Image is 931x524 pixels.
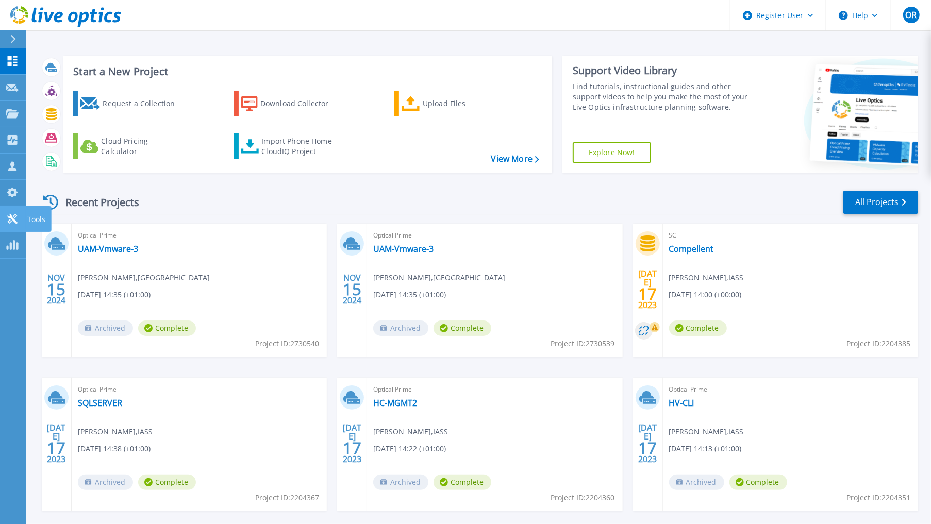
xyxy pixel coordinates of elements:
[573,142,651,163] a: Explore Now!
[234,91,349,116] a: Download Collector
[73,91,188,116] a: Request a Collection
[491,154,539,164] a: View More
[78,398,122,408] a: SQLSERVER
[846,338,910,349] span: Project ID: 2204385
[78,443,151,454] span: [DATE] 14:38 (+01:00)
[138,475,196,490] span: Complete
[843,191,918,214] a: All Projects
[638,271,657,308] div: [DATE] 2023
[73,133,188,159] a: Cloud Pricing Calculator
[103,93,185,114] div: Request a Collection
[46,425,66,462] div: [DATE] 2023
[669,230,912,241] span: SC
[40,190,153,215] div: Recent Projects
[342,271,362,308] div: NOV 2024
[669,384,912,395] span: Optical Prime
[373,398,417,408] a: HC-MGMT2
[434,320,491,336] span: Complete
[638,425,657,462] div: [DATE] 2023
[78,475,133,490] span: Archived
[669,289,742,300] span: [DATE] 14:00 (+00:00)
[78,426,153,437] span: [PERSON_NAME] , IASS
[373,384,616,395] span: Optical Prime
[373,426,448,437] span: [PERSON_NAME] , IASS
[551,492,615,503] span: Project ID: 2204360
[669,244,714,254] a: Compellent
[373,230,616,241] span: Optical Prime
[638,444,657,452] span: 17
[573,81,754,112] div: Find tutorials, instructional guides and other support videos to help you make the most of your L...
[373,272,505,283] span: [PERSON_NAME] , [GEOGRAPHIC_DATA]
[729,475,787,490] span: Complete
[255,338,319,349] span: Project ID: 2730540
[434,475,491,490] span: Complete
[138,320,196,336] span: Complete
[78,244,138,254] a: UAM-Vmware-3
[669,320,727,336] span: Complete
[669,475,724,490] span: Archived
[260,93,343,114] div: Download Collector
[373,443,446,454] span: [DATE] 14:22 (+01:00)
[669,398,694,408] a: HV-CLI
[373,475,428,490] span: Archived
[905,11,917,19] span: OR
[669,272,744,283] span: [PERSON_NAME] , IASS
[27,206,45,233] p: Tools
[394,91,509,116] a: Upload Files
[669,443,742,454] span: [DATE] 14:13 (+01:00)
[78,272,210,283] span: [PERSON_NAME] , [GEOGRAPHIC_DATA]
[47,285,65,294] span: 15
[423,93,505,114] div: Upload Files
[343,444,361,452] span: 17
[846,492,910,503] span: Project ID: 2204351
[78,384,321,395] span: Optical Prime
[78,289,151,300] span: [DATE] 14:35 (+01:00)
[261,136,342,157] div: Import Phone Home CloudIQ Project
[669,426,744,437] span: [PERSON_NAME] , IASS
[255,492,319,503] span: Project ID: 2204367
[47,444,65,452] span: 17
[46,271,66,308] div: NOV 2024
[573,64,754,77] div: Support Video Library
[343,285,361,294] span: 15
[78,320,133,336] span: Archived
[78,230,321,241] span: Optical Prime
[342,425,362,462] div: [DATE] 2023
[373,289,446,300] span: [DATE] 14:35 (+01:00)
[73,66,539,77] h3: Start a New Project
[551,338,615,349] span: Project ID: 2730539
[638,290,657,298] span: 17
[373,320,428,336] span: Archived
[373,244,434,254] a: UAM-Vmware-3
[101,136,184,157] div: Cloud Pricing Calculator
